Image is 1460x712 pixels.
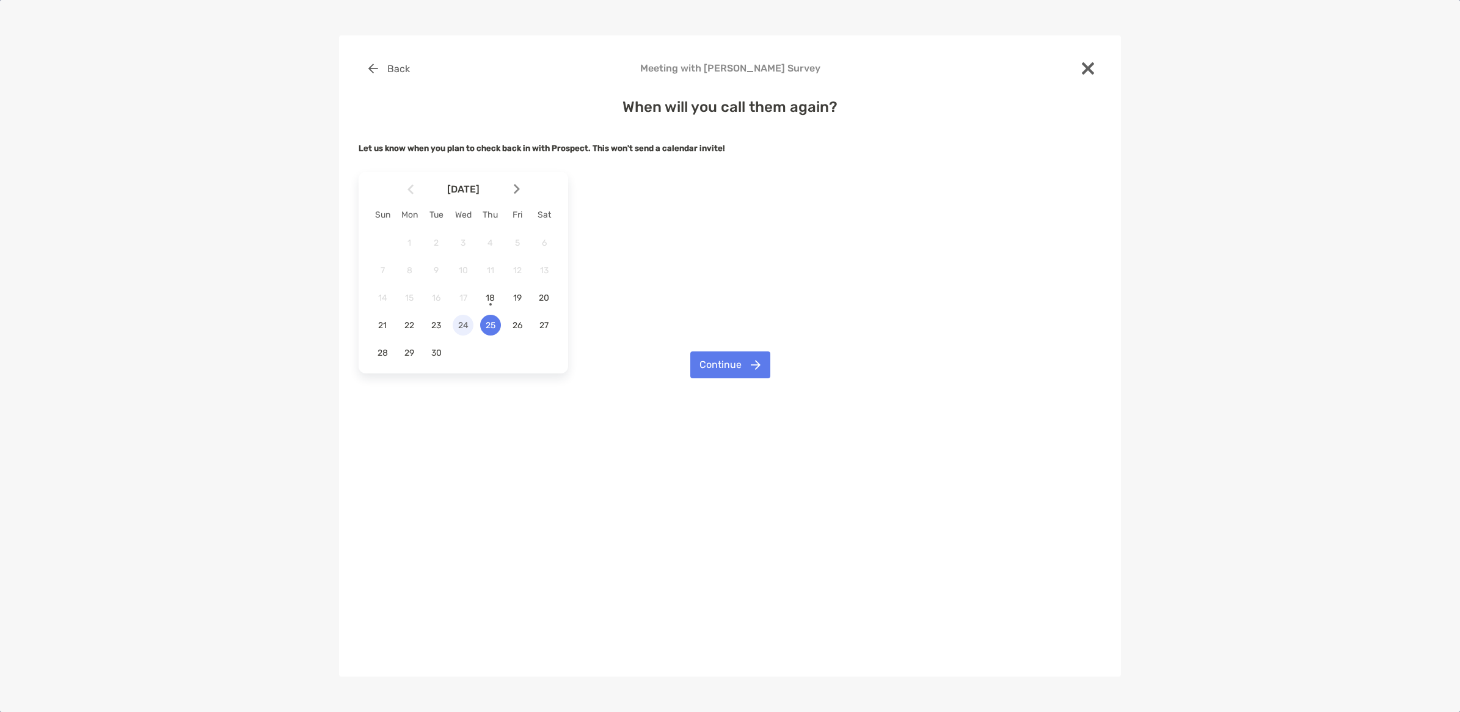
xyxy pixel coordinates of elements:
span: 29 [399,348,420,358]
span: 15 [399,293,420,303]
button: Back [359,55,419,82]
span: 19 [507,293,528,303]
span: 5 [507,238,528,248]
span: 4 [480,238,501,248]
div: Fri [504,210,531,220]
span: 14 [372,293,393,303]
span: 22 [399,320,420,331]
div: Tue [423,210,450,220]
h4: Meeting with [PERSON_NAME] Survey [359,62,1101,74]
img: Arrow icon [407,184,414,194]
img: button icon [751,360,761,370]
div: Thu [477,210,504,220]
span: 17 [453,293,473,303]
img: button icon [368,64,378,73]
strong: This won't send a calendar invite! [593,144,725,153]
span: 27 [534,320,555,331]
span: 2 [426,238,447,248]
span: 7 [372,265,393,276]
span: 28 [372,348,393,358]
div: Sun [369,210,396,220]
span: 16 [426,293,447,303]
span: 6 [534,238,555,248]
span: 21 [372,320,393,331]
span: 3 [453,238,473,248]
span: 8 [399,265,420,276]
h4: When will you call them again? [359,98,1101,116]
span: 11 [480,265,501,276]
span: [DATE] [416,183,511,195]
span: 13 [534,265,555,276]
span: 20 [534,293,555,303]
span: 1 [399,238,420,248]
span: 9 [426,265,447,276]
span: 10 [453,265,473,276]
div: Sat [531,210,558,220]
span: 25 [480,320,501,331]
div: Mon [396,210,423,220]
span: 30 [426,348,447,358]
span: 26 [507,320,528,331]
span: 18 [480,293,501,303]
img: Arrow icon [514,184,520,194]
span: 23 [426,320,447,331]
span: 12 [507,265,528,276]
span: 24 [453,320,473,331]
h5: Let us know when you plan to check back in with Prospect. [359,144,1101,153]
img: close modal [1082,62,1094,75]
div: Wed [450,210,476,220]
button: Continue [690,351,770,378]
